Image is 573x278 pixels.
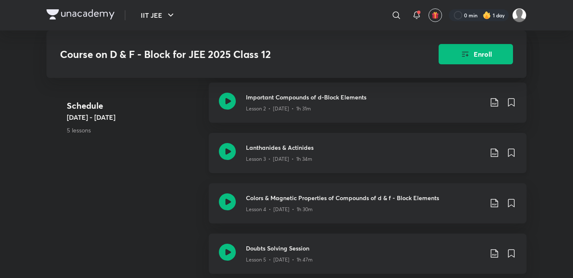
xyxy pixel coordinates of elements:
[483,11,491,19] img: streak
[246,155,312,163] p: Lesson 3 • [DATE] • 1h 34m
[46,9,115,19] img: Company Logo
[431,11,439,19] img: avatar
[209,183,527,234] a: Colors & Magnetic Properties of Compounds of d & f - Block ElementsLesson 4 • [DATE] • 1h 30m
[67,126,202,135] p: 5 lessons
[428,8,442,22] button: avatar
[246,105,311,113] p: Lesson 2 • [DATE] • 1h 31m
[60,48,391,61] h3: Course on D & F - Block for JEE 2025 Class 12
[136,7,181,24] button: IIT JEE
[246,143,483,152] h3: Lanthanides & Actinides
[46,9,115,22] a: Company Logo
[67,99,202,112] h4: Schedule
[209,83,527,133] a: Important Compounds of d-Block ElementsLesson 2 • [DATE] • 1h 31m
[246,93,483,102] h3: Important Compounds of d-Block Elements
[439,44,513,64] button: Enroll
[67,112,202,122] h5: [DATE] - [DATE]
[246,244,483,253] h3: Doubts Solving Session
[246,256,313,264] p: Lesson 5 • [DATE] • 1h 47m
[512,8,527,22] img: kavin Goswami
[246,193,483,202] h3: Colors & Magnetic Properties of Compounds of d & f - Block Elements
[246,206,313,213] p: Lesson 4 • [DATE] • 1h 30m
[209,133,527,183] a: Lanthanides & ActinidesLesson 3 • [DATE] • 1h 34m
